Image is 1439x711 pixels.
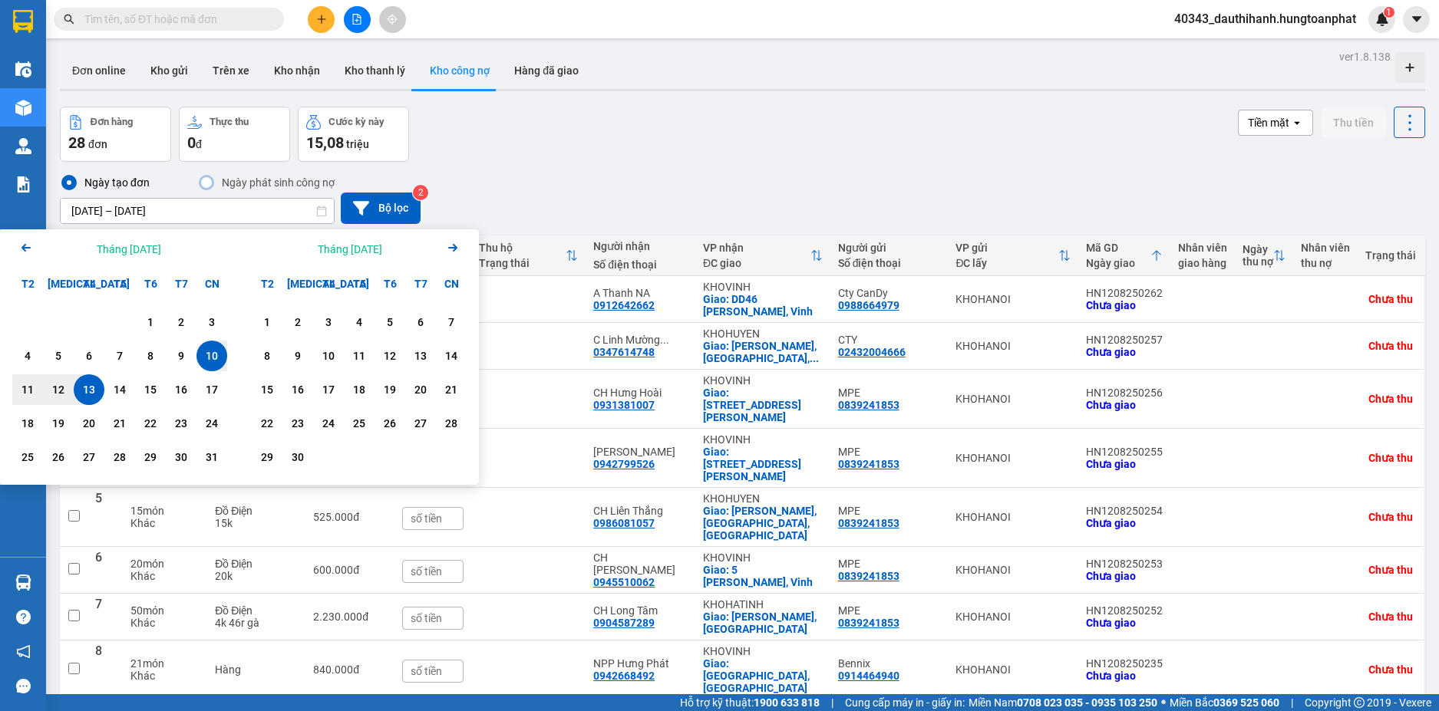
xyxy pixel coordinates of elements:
div: KHOHUYEN [703,328,823,340]
div: KHOHUYEN [703,492,823,505]
div: 29 [256,448,278,466]
div: Choose Thứ Ba, tháng 08 12 2025. It's available. [43,374,74,405]
span: 1 [1386,7,1391,18]
div: Choose Thứ Ba, tháng 09 16 2025. It's available. [282,374,313,405]
div: 21 [441,380,462,399]
div: Giao: Siêu Thị Mường Thanh, Hoàng Mai, Nghệ An [703,340,823,364]
span: triệu [346,138,369,150]
span: đơn [88,138,107,150]
div: KHOHANOI [955,393,1071,405]
div: 6 [410,313,431,331]
div: MPE [838,387,941,399]
div: 23 [287,414,309,433]
div: Choose Thứ Hai, tháng 08 25 2025. It's available. [12,442,43,472]
div: 525.000 [313,511,387,523]
div: Choose Thứ Tư, tháng 09 10 2025. It's available. [313,341,344,371]
div: 22 [256,414,278,433]
div: Choose Thứ Hai, tháng 09 22 2025. It's available. [252,408,282,439]
div: MPE [838,446,941,458]
div: Chưa giao [1086,299,1163,311]
div: 2 [170,313,192,331]
div: 9 [287,347,309,365]
div: 31 [201,448,223,466]
div: [MEDICAL_DATA] [282,268,313,299]
div: Mã GD [1086,242,1150,254]
button: Trên xe [200,52,262,89]
div: 20 [78,414,100,433]
div: Choose Thứ Ba, tháng 08 5 2025. It's available. [43,341,74,371]
div: 3 [318,313,339,331]
div: Chưa thu [1368,564,1413,576]
div: Người nhận [593,240,688,252]
div: 17 [318,380,339,399]
button: Thu tiền [1321,109,1386,137]
div: 5 [48,347,69,365]
div: Trạng thái [479,257,566,269]
div: Choose Chủ Nhật, tháng 09 21 2025. It's available. [436,374,467,405]
div: Chưa thu [1368,293,1413,305]
div: T6 [135,268,166,299]
div: thu nợ [1243,255,1273,268]
button: file-add [344,6,371,33]
div: Choose Thứ Hai, tháng 09 29 2025. It's available. [252,442,282,472]
button: Kho thanh lý [332,52,418,89]
div: Choose Thứ Ba, tháng 08 19 2025. It's available. [43,408,74,439]
div: KHOHATINH [703,598,823,611]
div: ĐC lấy [955,257,1058,269]
div: 12 [48,380,69,399]
div: 20 [410,380,431,399]
div: Choose Thứ Sáu, tháng 08 8 2025. It's available. [135,341,166,371]
sup: 1 [1384,7,1394,18]
div: 4 [348,313,370,331]
div: Choose Thứ Ba, tháng 09 30 2025. It's available. [282,442,313,472]
div: 21 [109,414,130,433]
div: Choose Chủ Nhật, tháng 08 24 2025. It's available. [196,408,227,439]
div: Đồ Điện [215,604,298,617]
div: Choose Thứ Năm, tháng 08 28 2025. It's available. [104,442,135,472]
div: VP nhận [703,242,810,254]
img: warehouse-icon [15,574,31,591]
div: 25 [348,414,370,433]
div: 0945510062 [593,576,655,588]
span: 40343_dauthihanh.hungtoanphat [1162,9,1368,28]
div: Kim Minh Long [593,446,688,458]
div: Choose Thứ Tư, tháng 08 6 2025. It's available. [74,341,104,371]
div: Thu hộ [479,242,566,254]
span: 0 [187,133,196,152]
div: Số điện thoại [838,257,941,269]
div: 9 [170,347,192,365]
div: Chưa giao [1086,570,1163,582]
button: Next month. [444,239,462,259]
div: Choose Thứ Sáu, tháng 08 29 2025. It's available. [135,442,166,472]
div: T6 [375,268,405,299]
div: 8 [140,347,161,365]
div: 0347614748 [593,346,655,358]
div: 10 [318,347,339,365]
div: Choose Thứ Hai, tháng 08 11 2025. It's available. [12,374,43,405]
img: warehouse-icon [15,100,31,116]
div: 28 [441,414,462,433]
div: CN [196,268,227,299]
span: file-add [351,14,362,25]
div: Choose Thứ Năm, tháng 08 21 2025. It's available. [104,408,135,439]
div: Giao: Hòa Hiếu, Thái Hòa, Nghệ An [703,505,823,541]
div: 15k [215,517,298,529]
div: HN1208250262 [1086,287,1163,299]
div: Choose Thứ Bảy, tháng 08 30 2025. It's available. [166,442,196,472]
div: CH Liên Thắng [593,505,688,517]
div: Choose Thứ Bảy, tháng 08 9 2025. It's available. [166,341,196,371]
div: 02432004666 [838,346,906,358]
div: giao hàng [1178,257,1227,269]
div: MPE [838,505,941,517]
span: aim [387,14,398,25]
div: 20k [215,570,298,582]
div: KHOHANOI [955,293,1071,305]
div: VP gửi [955,242,1058,254]
div: Chưa giao [1086,517,1163,529]
div: C Linh Mường Thanh [593,334,688,346]
div: T4 [74,268,104,299]
div: HN1208250257 [1086,334,1163,346]
div: Choose Thứ Năm, tháng 09 4 2025. It's available. [344,307,375,337]
div: Choose Chủ Nhật, tháng 09 14 2025. It's available. [436,341,467,371]
div: 24 [318,414,339,433]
